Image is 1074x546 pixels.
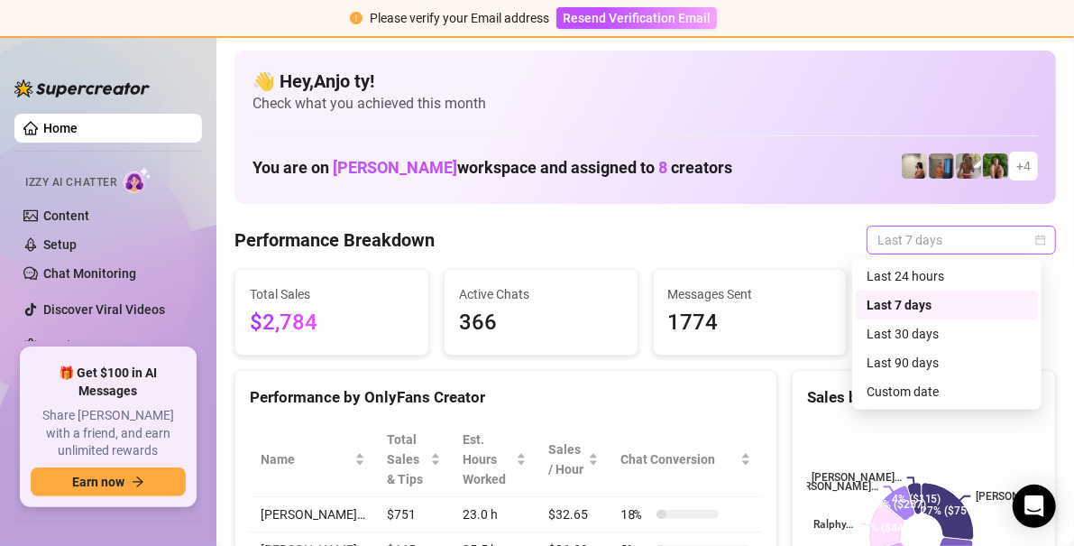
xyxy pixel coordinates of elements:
[537,422,610,497] th: Sales / Hour
[234,227,435,253] h4: Performance Breakdown
[376,497,452,532] td: $751
[929,153,954,179] img: Wayne
[977,490,1067,503] text: [PERSON_NAME]…
[856,377,1038,406] div: Custom date
[250,385,762,410] div: Performance by OnlyFans Creator
[252,158,732,178] h1: You are on workspace and assigned to creators
[956,153,981,179] img: Nathaniel
[459,284,623,304] span: Active Chats
[537,497,610,532] td: $32.65
[812,472,902,485] text: [PERSON_NAME]…
[867,382,1027,402] div: Custom date
[556,7,717,29] button: Resend Verification Email
[250,497,376,532] td: [PERSON_NAME]…
[387,430,427,489] span: Total Sales & Tips
[1016,156,1031,176] span: + 4
[43,237,77,252] a: Setup
[459,306,623,340] span: 366
[72,475,124,489] span: Earn now
[877,227,1045,254] span: Last 7 days
[548,440,584,479] span: Sales / Hour
[902,153,927,179] img: Ralphy
[788,481,878,494] text: [PERSON_NAME]…
[261,449,351,469] span: Name
[867,324,1027,344] div: Last 30 days
[376,422,452,497] th: Total Sales & Tips
[43,302,165,317] a: Discover Viral Videos
[1035,235,1046,245] span: calendar
[620,449,737,469] span: Chat Conversion
[452,497,537,532] td: 23.0 h
[867,353,1027,373] div: Last 90 days
[25,174,116,191] span: Izzy AI Chatter
[620,504,649,524] span: 18 %
[867,295,1027,315] div: Last 7 days
[463,430,512,489] div: Est. Hours Worked
[250,422,376,497] th: Name
[856,291,1038,319] div: Last 7 days
[807,385,1041,410] div: Sales by OnlyFans Creator
[610,422,762,497] th: Chat Conversion
[856,319,1038,348] div: Last 30 days
[658,158,667,177] span: 8
[813,518,853,531] text: Ralphy…
[43,266,136,281] a: Chat Monitoring
[14,79,150,97] img: logo-BBDzfeDw.svg
[668,306,832,340] span: 1774
[668,284,832,304] span: Messages Sent
[333,158,457,177] span: [PERSON_NAME]
[856,262,1038,291] div: Last 24 hours
[252,94,1038,114] span: Check what you achieved this month
[1013,485,1056,528] div: Open Intercom Messenger
[250,284,414,304] span: Total Sales
[350,12,363,24] span: exclamation-circle
[252,69,1038,94] h4: 👋 Hey, Anjo ty !
[31,407,186,460] span: Share [PERSON_NAME] with a friend, and earn unlimited rewards
[563,11,711,25] span: Resend Verification Email
[43,338,91,353] a: Settings
[856,348,1038,377] div: Last 90 days
[43,208,89,223] a: Content
[983,153,1008,179] img: Nathaniel
[132,476,144,488] span: arrow-right
[43,121,78,135] a: Home
[124,167,151,193] img: AI Chatter
[867,266,1027,286] div: Last 24 hours
[31,467,186,496] button: Earn nowarrow-right
[31,365,186,400] span: 🎁 Get $100 in AI Messages
[370,8,549,28] div: Please verify your Email address
[250,306,414,340] span: $2,784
